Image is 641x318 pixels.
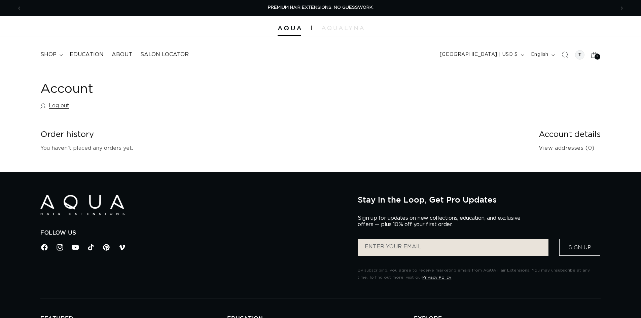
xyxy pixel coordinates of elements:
h2: Account details [539,130,601,140]
h2: Follow Us [40,229,348,237]
span: shop [40,51,57,58]
h2: Stay in the Loop, Get Pro Updates [358,195,601,204]
button: Previous announcement [12,2,27,14]
button: Sign Up [559,239,600,256]
summary: shop [36,47,66,62]
span: PREMIUM HAIR EXTENSIONS. NO GUESSWORK. [268,5,373,10]
span: 2 [596,54,599,60]
a: About [108,47,136,62]
span: Education [70,51,104,58]
button: [GEOGRAPHIC_DATA] | USD $ [436,48,527,61]
span: About [112,51,132,58]
span: English [531,51,548,58]
h1: Account [40,81,601,98]
p: You haven't placed any orders yet. [40,143,528,153]
p: Sign up for updates on new collections, education, and exclusive offers — plus 10% off your first... [358,215,526,228]
img: aqualyna.com [322,26,364,30]
h2: Order history [40,130,528,140]
span: Salon Locator [140,51,189,58]
span: [GEOGRAPHIC_DATA] | USD $ [440,51,518,58]
a: Education [66,47,108,62]
summary: Search [558,47,572,62]
img: Aqua Hair Extensions [278,26,301,31]
img: Aqua Hair Extensions [40,195,124,215]
a: View addresses (0) [539,143,595,153]
a: Log out [40,101,69,111]
a: Privacy Policy [422,275,451,279]
p: By subscribing, you agree to receive marketing emails from AQUA Hair Extensions. You may unsubscr... [358,267,601,281]
button: English [527,48,558,61]
input: ENTER YOUR EMAIL [358,239,548,256]
a: Salon Locator [136,47,193,62]
button: Next announcement [614,2,629,14]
